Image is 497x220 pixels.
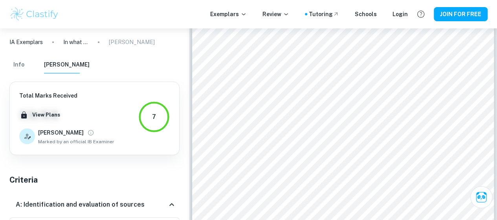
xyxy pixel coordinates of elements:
[85,127,96,138] button: View full profile
[9,192,180,217] div: A: Identification and evaluation of sources
[9,56,28,74] button: Info
[9,6,59,22] img: Clastify logo
[355,10,377,18] a: Schools
[309,10,339,18] a: Tutoring
[414,7,427,21] button: Help and Feedback
[262,10,289,18] p: Review
[44,56,90,74] button: [PERSON_NAME]
[38,138,114,145] span: Marked by an official IB Examiner
[9,174,180,186] h5: Criteria
[38,128,84,137] h6: [PERSON_NAME]
[109,38,155,46] p: [PERSON_NAME]
[30,109,62,121] button: View Plans
[19,91,114,100] h6: Total Marks Received
[210,10,247,18] p: Exemplars
[16,200,145,209] h6: A: Identification and evaluation of sources
[9,38,43,46] a: IA Exemplars
[392,10,408,18] a: Login
[152,112,156,122] div: 7
[434,7,488,21] button: JOIN FOR FREE
[63,38,88,46] p: In what ways did the Germanic Barbaric Invasions lead to the weakening and collapse of the Wester...
[470,186,492,208] button: Ask Clai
